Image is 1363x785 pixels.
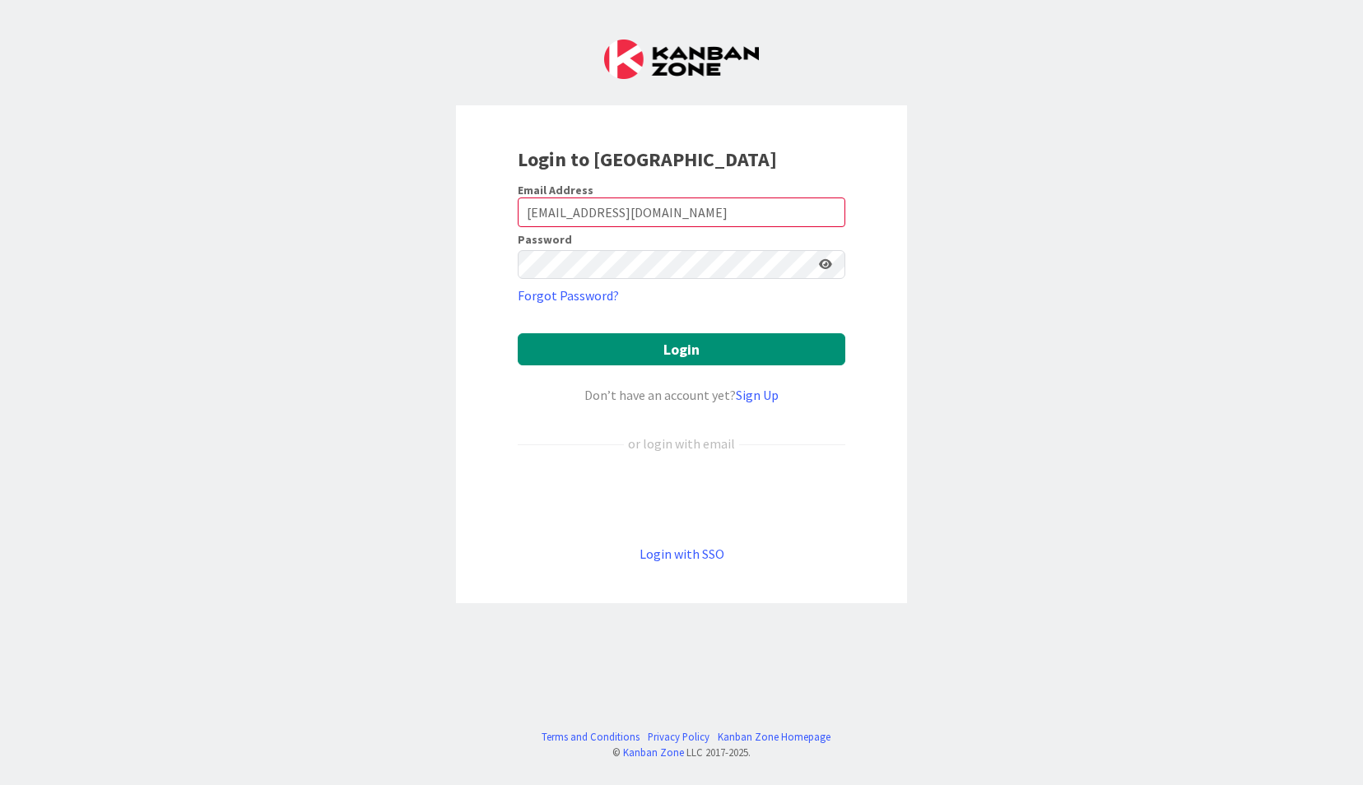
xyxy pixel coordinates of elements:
[509,481,854,517] iframe: Sign in with Google Button
[604,39,759,79] img: Kanban Zone
[718,729,830,745] a: Kanban Zone Homepage
[533,745,830,760] div: © LLC 2017- 2025 .
[518,385,845,405] div: Don’t have an account yet?
[518,333,845,365] button: Login
[648,729,709,745] a: Privacy Policy
[623,746,684,759] a: Kanban Zone
[518,234,572,245] label: Password
[736,387,779,403] a: Sign Up
[542,729,640,745] a: Terms and Conditions
[640,546,724,562] a: Login with SSO
[518,146,777,172] b: Login to [GEOGRAPHIC_DATA]
[624,434,739,453] div: or login with email
[518,183,593,197] label: Email Address
[518,286,619,305] a: Forgot Password?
